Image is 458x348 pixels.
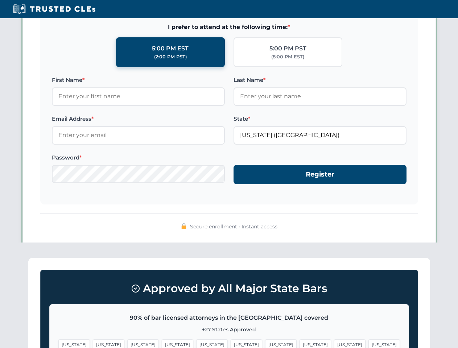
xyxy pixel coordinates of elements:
[52,22,407,32] span: I prefer to attend at the following time:
[271,53,304,61] div: (8:00 PM EST)
[52,115,225,123] label: Email Address
[181,223,187,229] img: 🔒
[269,44,306,53] div: 5:00 PM PST
[11,4,98,14] img: Trusted CLEs
[234,76,407,84] label: Last Name
[190,223,277,231] span: Secure enrollment • Instant access
[52,126,225,144] input: Enter your email
[49,279,409,298] h3: Approved by All Major State Bars
[58,313,400,323] p: 90% of bar licensed attorneys in the [GEOGRAPHIC_DATA] covered
[154,53,187,61] div: (2:00 PM PST)
[58,326,400,333] p: +27 States Approved
[52,76,225,84] label: First Name
[234,165,407,184] button: Register
[152,44,189,53] div: 5:00 PM EST
[234,115,407,123] label: State
[234,126,407,144] input: Florida (FL)
[234,87,407,105] input: Enter your last name
[52,153,225,162] label: Password
[52,87,225,105] input: Enter your first name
